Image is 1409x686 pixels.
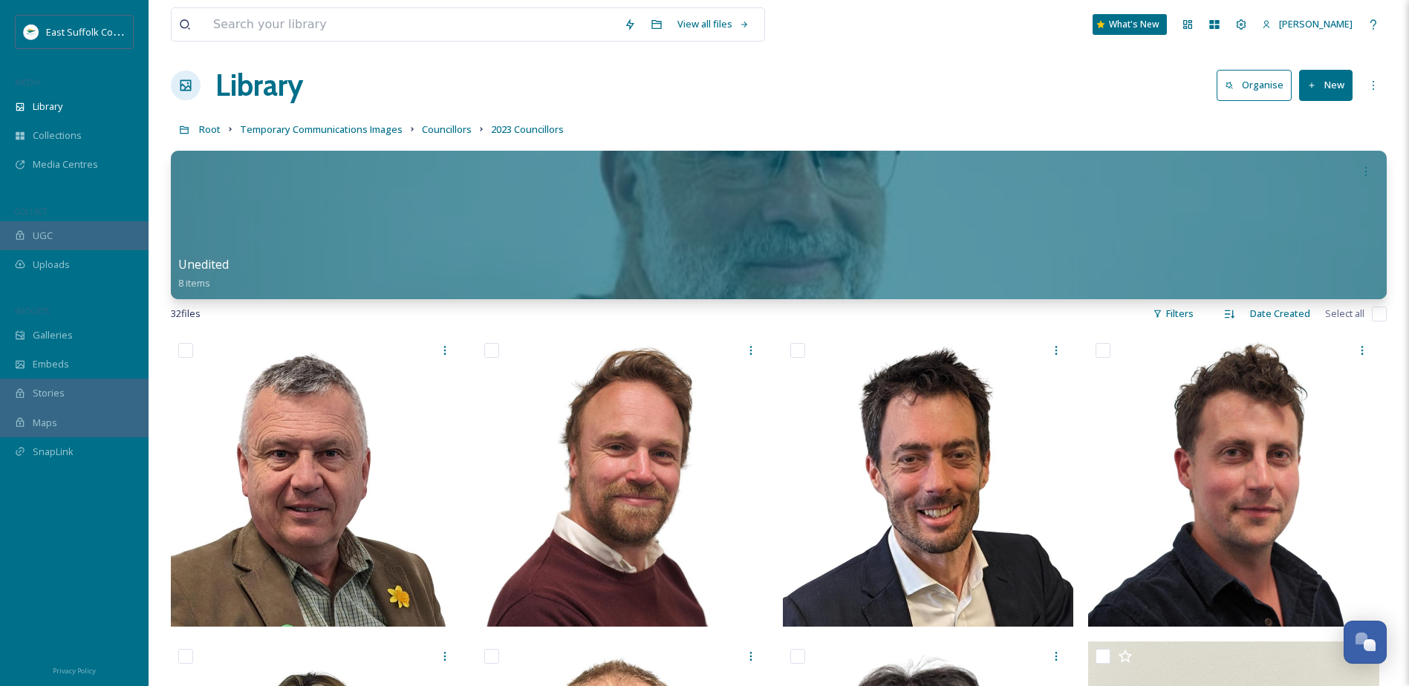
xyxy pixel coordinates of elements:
[178,256,229,272] span: Unedited
[24,24,39,39] img: ESC%20Logo.png
[15,305,49,316] span: WIDGETS
[477,336,768,627] img: Stephen Molyneux.jpg
[33,128,82,143] span: Collections
[33,386,65,400] span: Stories
[240,120,403,138] a: Temporary Communications Images
[1325,307,1364,321] span: Select all
[670,10,757,39] a: View all files
[171,336,462,627] img: Vince Langdon-Morris.jpg
[1088,336,1379,627] img: Tim Wilson.jpg
[33,416,57,430] span: Maps
[215,63,303,108] a: Library
[422,122,472,136] span: Councillors
[33,328,73,342] span: Galleries
[178,276,210,290] span: 8 items
[15,206,47,217] span: COLLECT
[33,229,53,243] span: UGC
[1299,70,1353,100] button: New
[171,307,201,321] span: 32 file s
[783,336,1074,627] img: Toby Hammond.jpg
[15,76,41,88] span: MEDIA
[33,258,70,272] span: Uploads
[199,122,221,136] span: Root
[33,357,69,371] span: Embeds
[1344,621,1387,664] button: Open Chat
[33,99,62,114] span: Library
[53,666,96,676] span: Privacy Policy
[1093,14,1167,35] a: What's New
[1255,10,1360,39] a: [PERSON_NAME]
[1217,70,1292,100] button: Organise
[491,122,564,136] span: 2023 Councillors
[1243,299,1318,328] div: Date Created
[1217,70,1299,100] a: Organise
[422,120,472,138] a: Councillors
[178,258,229,290] a: Unedited8 items
[1145,299,1201,328] div: Filters
[46,24,134,39] span: East Suffolk Council
[33,445,74,459] span: SnapLink
[240,122,403,136] span: Temporary Communications Images
[199,120,221,138] a: Root
[33,157,98,171] span: Media Centres
[206,8,616,41] input: Search your library
[1279,17,1353,30] span: [PERSON_NAME]
[491,120,564,138] a: 2023 Councillors
[53,661,96,679] a: Privacy Policy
